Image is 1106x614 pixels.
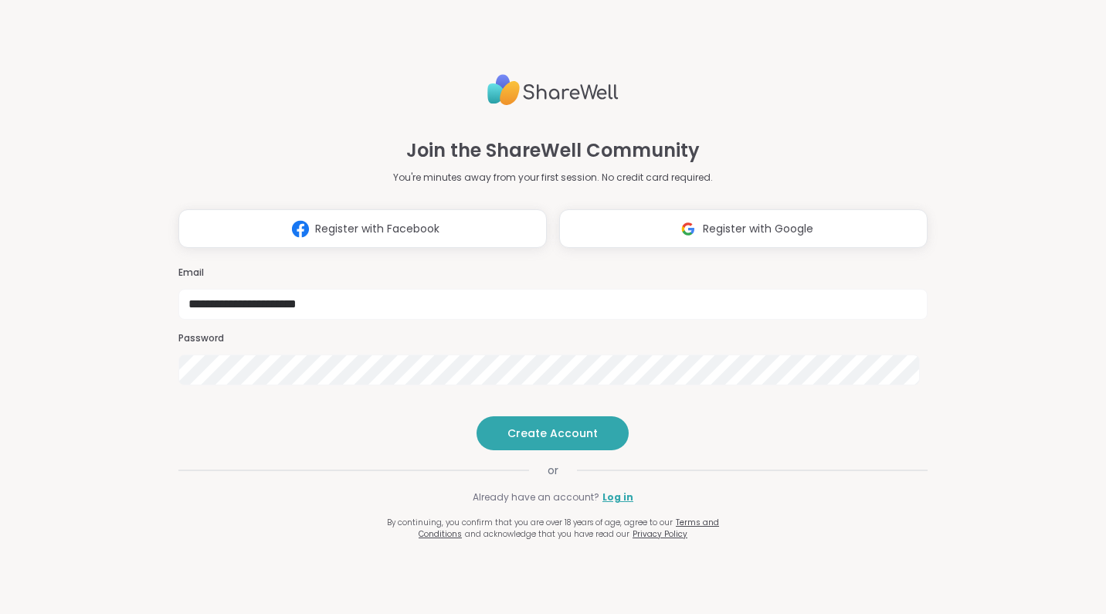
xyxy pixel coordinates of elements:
span: Register with Google [703,221,813,237]
span: Already have an account? [473,490,599,504]
img: ShareWell Logomark [286,215,315,243]
span: Register with Facebook [315,221,439,237]
img: ShareWell Logo [487,68,619,112]
p: You're minutes away from your first session. No credit card required. [393,171,713,185]
a: Log in [602,490,633,504]
h3: Password [178,332,928,345]
button: Register with Facebook [178,209,547,248]
span: By continuing, you confirm that you are over 18 years of age, agree to our [387,517,673,528]
h1: Join the ShareWell Community [406,137,700,165]
button: Register with Google [559,209,928,248]
h3: Email [178,266,928,280]
button: Create Account [477,416,629,450]
a: Privacy Policy [633,528,687,540]
span: and acknowledge that you have read our [465,528,629,540]
img: ShareWell Logomark [673,215,703,243]
span: or [529,463,577,478]
span: Create Account [507,426,598,441]
a: Terms and Conditions [419,517,719,540]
